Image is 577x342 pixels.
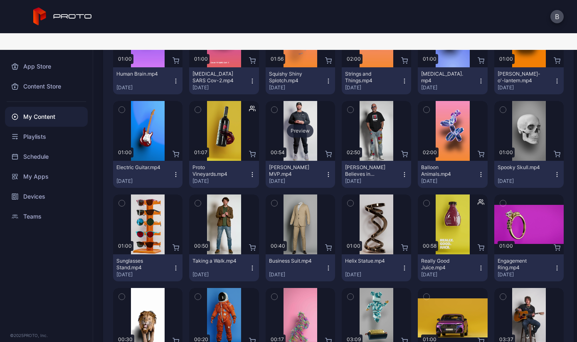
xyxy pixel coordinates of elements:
div: [DATE] [116,271,173,278]
div: [DATE] [345,178,401,185]
a: Teams [5,207,88,226]
a: Content Store [5,76,88,96]
a: Schedule [5,147,88,167]
div: Engagement Ring.mp4 [498,258,543,271]
a: Devices [5,187,88,207]
div: [DATE] [116,178,173,185]
a: My Apps [5,167,88,187]
button: Really Good Juice.mp4[DATE] [418,254,487,281]
button: [MEDICAL_DATA] SARS Cov-2.mp4[DATE] [189,67,259,94]
div: [DATE] [345,271,401,278]
div: Albert Pujols MVP.mp4 [269,164,315,177]
div: Jack-o'-lantern.mp4 [498,71,543,84]
button: Squishy Shiny Splotch.mp4[DATE] [266,67,335,94]
div: [DATE] [498,84,554,91]
a: App Store [5,57,88,76]
button: Strings and Things.mp4[DATE] [342,67,411,94]
button: Electric Guitar.mp4[DATE] [113,161,182,188]
button: [PERSON_NAME] MVP.mp4[DATE] [266,161,335,188]
div: Sunglasses Stand.mp4 [116,258,162,271]
button: Engagement Ring.mp4[DATE] [494,254,564,281]
div: [DATE] [421,178,477,185]
button: Human Brain.mp4[DATE] [113,67,182,94]
button: Taking a Walk.mp4[DATE] [189,254,259,281]
button: Sunglasses Stand.mp4[DATE] [113,254,182,281]
button: [PERSON_NAME]-o'-lantern.mp4[DATE] [494,67,564,94]
a: My Content [5,107,88,127]
div: [DATE] [498,271,554,278]
button: Balloon Animals.mp4[DATE] [418,161,487,188]
div: Covid-19 SARS Cov-2.mp4 [192,71,238,84]
div: Proto Vineyards.mp4 [192,164,238,177]
div: Taking a Walk.mp4 [192,258,238,264]
button: Helix Statue.mp4[DATE] [342,254,411,281]
div: Human Heart.mp4 [421,71,467,84]
div: Really Good Juice.mp4 [421,258,467,271]
div: Business Suit.mp4 [269,258,315,264]
div: [DATE] [421,84,477,91]
div: Helix Statue.mp4 [345,258,391,264]
button: [PERSON_NAME] Believes in Proto.mp4[DATE] [342,161,411,188]
div: [DATE] [421,271,477,278]
div: [DATE] [269,271,325,278]
button: Business Suit.mp4[DATE] [266,254,335,281]
div: [DATE] [269,84,325,91]
div: [DATE] [192,178,249,185]
div: Squishy Shiny Splotch.mp4 [269,71,315,84]
button: Spooky Skull.mp4[DATE] [494,161,564,188]
div: [DATE] [116,84,173,91]
div: [DATE] [192,271,249,278]
button: Proto Vineyards.mp4[DATE] [189,161,259,188]
div: [DATE] [269,178,325,185]
div: Electric Guitar.mp4 [116,164,162,171]
div: Spooky Skull.mp4 [498,164,543,171]
button: [MEDICAL_DATA].mp4[DATE] [418,67,487,94]
a: Playlists [5,127,88,147]
div: [DATE] [498,178,554,185]
div: Balloon Animals.mp4 [421,164,467,177]
div: Howie Mandel Believes in Proto.mp4 [345,164,391,177]
div: [DATE] [345,84,401,91]
div: [DATE] [192,84,249,91]
div: Strings and Things.mp4 [345,71,391,84]
div: © 2025 PROTO, Inc. [10,332,83,339]
div: Human Brain.mp4 [116,71,162,77]
div: Preview [287,124,313,138]
button: B [550,10,564,23]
